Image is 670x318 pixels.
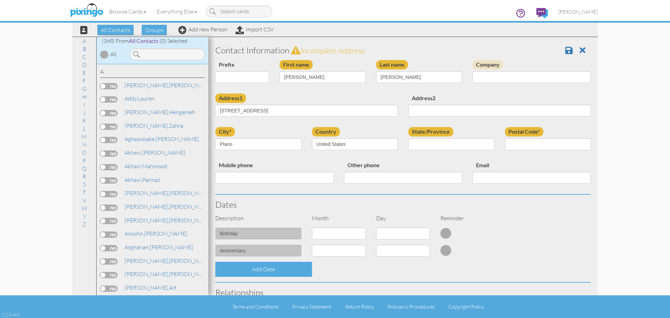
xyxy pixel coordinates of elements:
[159,37,187,44] span: (0) Selected
[178,26,228,33] a: Add new Person
[125,203,169,210] span: [PERSON_NAME],
[124,257,213,265] a: [PERSON_NAME]
[79,196,90,205] a: V
[78,132,90,141] a: M
[388,304,434,310] a: Policies & Procedures
[125,149,142,156] span: Akhavi,
[292,304,331,310] a: Privacy Statement
[553,3,603,21] a: [PERSON_NAME]
[124,148,186,157] a: [PERSON_NAME]
[124,162,168,170] a: Mahmood
[97,37,208,45] div: (398) From
[142,25,167,35] span: Groups
[100,68,205,78] div: A
[125,284,169,291] span: [PERSON_NAME],
[79,76,89,85] a: F
[124,202,213,211] a: [PERSON_NAME]
[80,109,89,117] a: J
[124,270,213,278] a: [PERSON_NAME]
[124,81,213,89] a: [PERSON_NAME]
[97,25,134,35] span: All Contacts
[124,229,188,238] a: [PERSON_NAME]
[80,180,89,188] a: S
[371,214,435,222] div: Day
[68,2,105,19] img: pixingo logo
[104,3,151,20] a: Browse Cards
[215,288,591,297] h3: Relationships
[124,216,213,224] a: [PERSON_NAME]
[124,243,194,251] a: [PERSON_NAME]
[79,68,89,77] a: E
[79,156,90,165] a: P
[408,94,439,103] label: Address2
[80,124,89,133] a: L
[505,127,543,136] label: Postal Code*
[79,172,90,180] a: R
[312,127,340,136] label: Country
[215,60,238,69] label: Prefix
[79,84,90,93] a: G
[300,46,365,55] span: Incomplete address
[215,94,246,103] label: Address1
[125,244,150,251] span: Asgharian,
[79,61,90,69] a: D
[2,311,20,318] div: 2.2.0-461
[125,82,169,89] span: [PERSON_NAME],
[125,217,169,224] span: [PERSON_NAME],
[215,262,312,277] div: Add Date
[280,60,313,69] label: First name
[670,318,670,318] iframe: Chat
[125,176,142,183] span: Akhavi,
[124,189,213,197] a: [PERSON_NAME]
[79,116,90,125] a: K
[125,122,169,129] span: [PERSON_NAME],
[151,3,202,20] a: Everything Else
[79,164,90,173] a: Q
[124,135,200,143] a: [PERSON_NAME]
[79,148,90,157] a: O
[435,214,499,222] div: Reminder
[78,204,91,213] a: W
[125,190,169,197] span: [PERSON_NAME],
[79,188,89,197] a: T
[79,212,90,221] a: Y
[125,230,144,237] span: Ansohn,
[472,161,493,170] label: Email
[472,60,503,69] label: Company
[79,220,90,228] a: Z
[345,304,374,310] a: Return Policy
[129,37,158,44] span: All Contacts
[206,6,272,17] input: Search cards
[125,257,169,264] span: [PERSON_NAME],
[536,8,548,19] img: comments.svg
[307,214,371,222] div: Month
[80,101,89,109] a: I
[125,271,169,278] span: [PERSON_NAME],
[236,26,274,33] a: Import CSV
[125,109,169,116] span: [PERSON_NAME],
[376,60,408,69] label: Last name
[558,9,598,15] span: [PERSON_NAME]
[124,176,161,184] a: Parinaz
[215,127,235,136] label: city*
[79,53,90,61] a: C
[210,214,307,222] div: Description
[215,161,256,170] label: Mobile phone
[232,304,278,310] a: Terms and Conditions
[408,127,453,136] label: State/Province
[124,283,177,292] a: Art
[448,304,484,310] a: Copyright Policy
[125,95,138,102] span: Addy,
[79,140,90,149] a: N
[79,93,90,101] a: H
[79,45,90,53] a: B
[215,46,591,55] h3: Contact Information
[215,200,591,209] h3: Dates
[344,161,383,170] label: Other phone
[110,50,117,58] div: All
[124,108,196,116] a: Hengameh
[124,94,155,103] a: Lauren
[125,135,156,142] span: Aghassibake,
[124,121,184,130] a: Zahra
[79,37,90,45] a: A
